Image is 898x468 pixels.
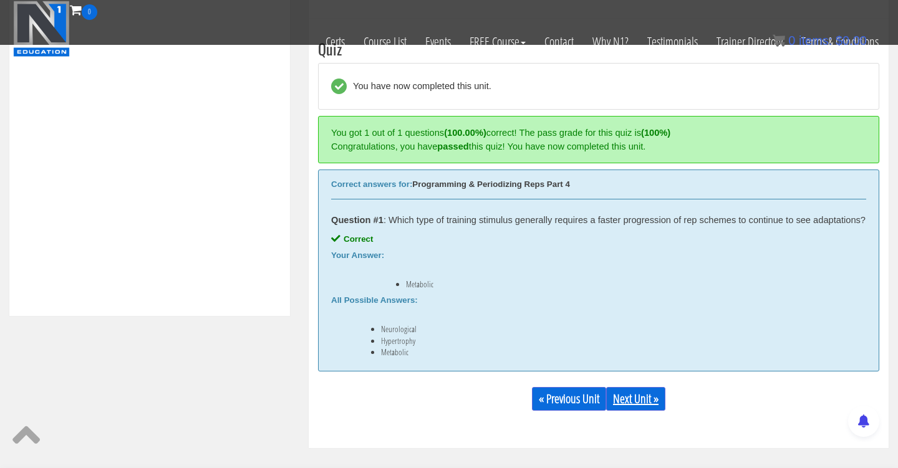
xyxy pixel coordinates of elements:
div: Correct [331,234,866,244]
div: : Which type of training stimulus generally requires a faster progression of rep schemes to conti... [331,215,866,225]
span: 0 [82,4,97,20]
b: All Possible Answers: [331,295,418,305]
div: Programming & Periodizing Reps Part 4 [331,179,866,189]
div: You got 1 out of 1 questions correct! The pass grade for this quiz is [331,126,860,140]
a: Next Unit » [606,387,665,411]
strong: (100%) [641,128,670,138]
li: Metabolic [381,347,841,357]
span: items: [799,34,832,47]
b: Your Answer: [331,251,384,260]
a: Terms & Conditions [792,20,888,64]
a: Certs [316,20,354,64]
strong: passed [437,141,469,151]
span: $ [836,34,842,47]
a: Trainer Directory [707,20,792,64]
strong: (100.00%) [444,128,486,138]
b: Correct answers for: [331,179,412,189]
img: n1-education [13,1,70,57]
a: 0 [70,1,97,18]
li: Neurological [381,324,841,334]
img: icon11.png [773,34,785,47]
span: 0 [788,34,795,47]
a: « Previous Unit [532,387,606,411]
a: Contact [535,20,583,64]
strong: Question #1 [331,215,384,225]
bdi: 0.00 [836,34,867,47]
a: Testimonials [638,20,707,64]
a: Why N1? [583,20,638,64]
div: You have now completed this unit. [347,79,491,94]
a: 0 items: $0.00 [773,34,867,47]
a: FREE Course [460,20,535,64]
li: Hypertrophy [381,336,841,346]
a: Events [416,20,460,64]
a: Course List [354,20,416,64]
li: Metabolic [406,279,841,289]
div: Congratulations, you have this quiz! You have now completed this unit. [331,140,860,153]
